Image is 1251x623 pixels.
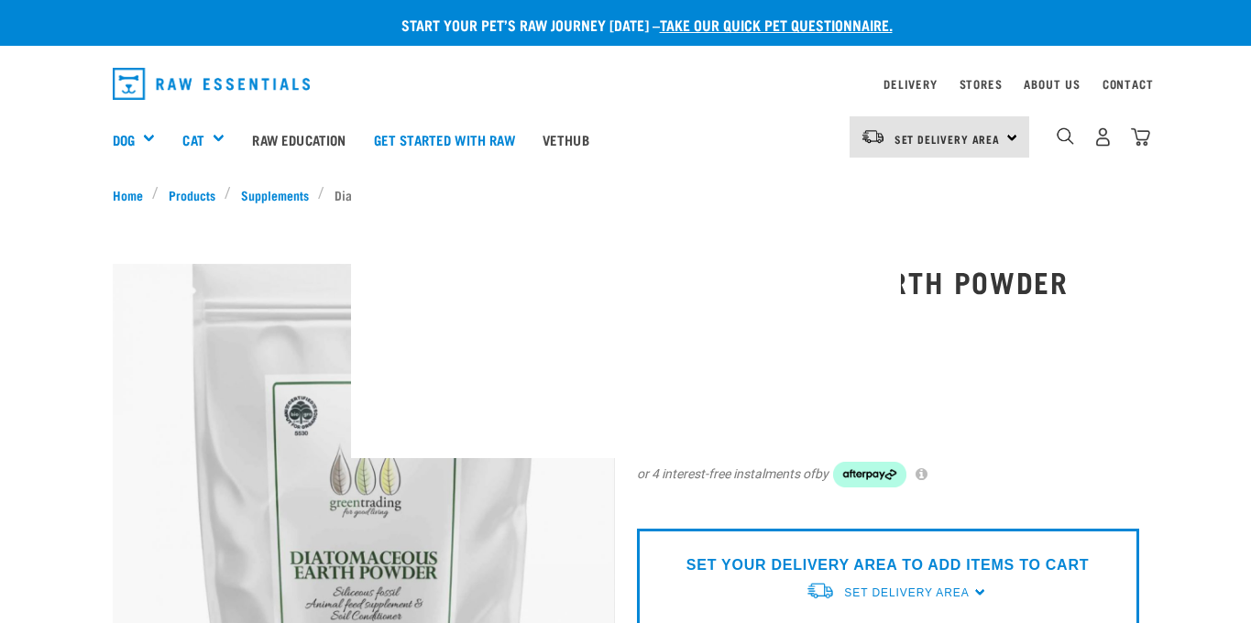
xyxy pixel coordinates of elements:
img: home-icon@2x.png [1131,127,1150,147]
img: home-icon-1@2x.png [1057,127,1074,145]
a: Products [159,185,225,204]
img: van-moving.png [806,581,835,600]
p: SET YOUR DELIVERY AREA TO ADD ITEMS TO CART [686,554,1089,576]
img: Afterpay [833,462,906,487]
a: Stores [960,81,1003,87]
img: blank image [351,92,901,458]
a: Dog [113,129,135,150]
a: Vethub [529,103,603,176]
a: Get started with Raw [360,103,529,176]
a: Contact [1103,81,1154,87]
img: van-moving.png [861,128,885,145]
a: Cat [182,129,203,150]
img: Raw Essentials Logo [113,68,311,100]
a: Raw Education [238,103,359,176]
a: Supplements [231,185,318,204]
nav: breadcrumbs [113,185,1139,204]
a: About Us [1024,81,1080,87]
img: user.png [1093,127,1113,147]
a: take our quick pet questionnaire. [660,20,893,28]
nav: dropdown navigation [98,60,1154,107]
span: Set Delivery Area [844,586,969,599]
span: Set Delivery Area [894,136,1001,142]
a: Home [113,185,153,204]
a: Delivery [883,81,937,87]
div: or 4 interest-free instalments of by [637,462,1139,487]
